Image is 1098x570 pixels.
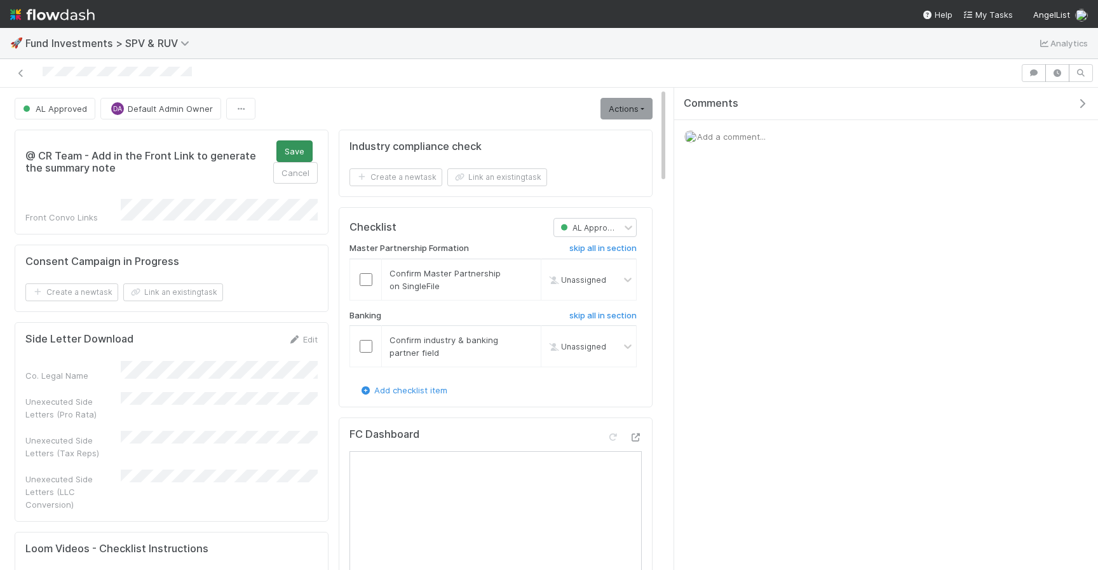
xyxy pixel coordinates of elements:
img: logo-inverted-e16ddd16eac7371096b0.svg [10,4,95,25]
h6: skip all in section [569,243,637,254]
div: Unexecuted Side Letters (LLC Conversion) [25,473,121,511]
a: My Tasks [963,8,1013,21]
button: Link an existingtask [447,168,547,186]
span: AngelList [1033,10,1070,20]
span: Confirm Master Partnership on SingleFile [390,268,501,291]
img: avatar_ac990a78-52d7-40f8-b1fe-cbbd1cda261e.png [1075,9,1088,22]
div: Front Convo Links [25,211,121,224]
h5: FC Dashboard [349,428,419,441]
span: Default Admin Owner [128,104,213,114]
span: 🚀 [10,37,23,48]
a: Analytics [1038,36,1088,51]
h5: Checklist [349,221,396,234]
button: DADefault Admin Owner [100,98,221,119]
h6: Master Partnership Formation [349,243,469,254]
span: Comments [684,97,738,110]
a: skip all in section [569,243,637,259]
button: Link an existingtask [123,283,223,301]
button: Save [276,140,313,162]
h6: Banking [349,311,381,321]
span: Add a comment... [697,132,766,142]
button: AL Approved [15,98,95,119]
span: AL Approved [558,223,622,233]
span: My Tasks [963,10,1013,20]
div: Unexecuted Side Letters (Pro Rata) [25,395,121,421]
div: Co. Legal Name [25,369,121,382]
span: Fund Investments > SPV & RUV [25,37,196,50]
span: Confirm industry & banking partner field [390,335,498,358]
span: DA [113,105,122,112]
button: Create a newtask [349,168,442,186]
a: Add checklist item [359,385,447,395]
div: Unexecuted Side Letters (Tax Reps) [25,434,121,459]
div: Help [922,8,952,21]
button: Cancel [273,162,318,184]
h5: @ CR Team - Add in the Front Link to generate the summary note [25,150,257,175]
h5: Side Letter Download [25,333,133,346]
img: avatar_ac990a78-52d7-40f8-b1fe-cbbd1cda261e.png [684,130,697,143]
a: Edit [288,334,318,344]
span: Unassigned [546,342,606,351]
button: Create a newtask [25,283,118,301]
h6: skip all in section [569,311,637,321]
span: AL Approved [20,104,87,114]
a: Actions [600,98,653,119]
h5: Industry compliance check [349,140,482,153]
span: Unassigned [546,275,606,284]
a: skip all in section [569,311,637,326]
div: Default Admin Owner [111,102,124,115]
h5: Consent Campaign in Progress [25,255,179,268]
h5: Loom Videos - Checklist Instructions [25,543,318,555]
